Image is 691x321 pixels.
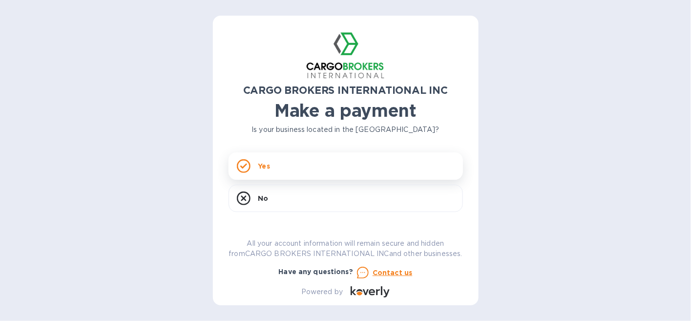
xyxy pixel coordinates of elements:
[258,161,270,171] p: Yes
[229,125,463,135] p: Is your business located in the [GEOGRAPHIC_DATA]?
[243,84,448,96] b: CARGO BROKERS INTERNATIONAL INC
[373,269,413,277] u: Contact us
[301,287,343,297] p: Powered by
[279,268,354,276] b: Have any questions?
[258,193,269,203] p: No
[229,238,463,259] p: All your account information will remain secure and hidden from CARGO BROKERS INTERNATIONAL INC a...
[229,100,463,121] h1: Make a payment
